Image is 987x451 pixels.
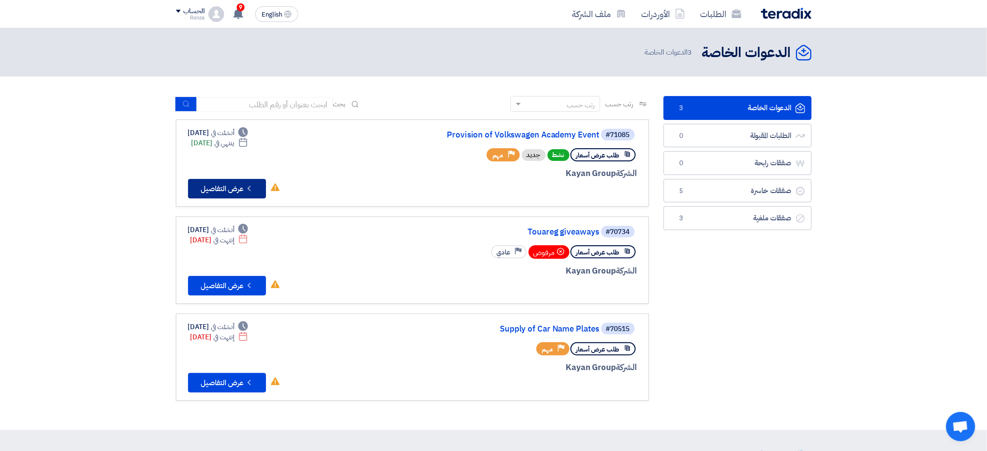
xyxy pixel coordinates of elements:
div: جديد [522,149,546,161]
img: Teradix logo [761,8,812,19]
span: إنتهت في [213,235,234,245]
span: 3 [676,214,687,223]
span: مهم [542,345,553,354]
div: [DATE] [190,235,248,245]
span: مهم [493,151,504,160]
span: أنشئت في [211,225,234,235]
span: ينتهي في [214,138,234,148]
span: نشط [548,149,569,161]
a: Open chat [946,412,975,441]
div: [DATE] [188,128,248,138]
div: مرفوض [529,245,569,259]
div: [DATE] [191,138,248,148]
a: ملف الشركة [565,2,634,25]
div: Ronza [176,15,205,20]
div: رتب حسب [567,100,595,110]
span: بحث [333,99,346,109]
button: عرض التفاصيل [188,373,266,392]
span: رتب حسب [605,99,633,109]
span: طلب عرض أسعار [576,248,620,257]
div: #71085 [606,132,630,138]
a: الطلبات [693,2,749,25]
a: الطلبات المقبولة0 [664,124,812,148]
span: 5 [676,186,687,196]
div: [DATE] [188,225,248,235]
div: الحساب [184,7,205,16]
img: profile_test.png [209,6,224,22]
span: الشركة [616,361,637,373]
span: الدعوات الخاصة [645,47,694,58]
a: صفقات ملغية3 [664,206,812,230]
span: الشركة [616,167,637,179]
div: [DATE] [190,332,248,342]
span: أنشئت في [211,322,234,332]
a: الأوردرات [634,2,693,25]
span: الشركة [616,265,637,277]
a: Supply of Car Name Plates [404,325,599,333]
span: 9 [237,3,245,11]
button: English [255,6,298,22]
span: 0 [676,158,687,168]
a: Provision of Volkswagen Academy Event [404,131,599,139]
span: إنتهت في [213,332,234,342]
span: عادي [497,248,511,257]
div: Kayan Group [402,265,637,277]
div: [DATE] [188,322,248,332]
button: عرض التفاصيل [188,276,266,295]
span: أنشئت في [211,128,234,138]
input: ابحث بعنوان أو رقم الطلب [197,97,333,112]
a: صفقات رابحة0 [664,151,812,175]
button: عرض التفاصيل [188,179,266,198]
span: طلب عرض أسعار [576,345,620,354]
a: صفقات خاسرة5 [664,179,812,203]
div: #70734 [606,229,630,235]
span: English [262,11,282,18]
a: الدعوات الخاصة3 [664,96,812,120]
span: طلب عرض أسعار [576,151,620,160]
span: 3 [688,47,692,58]
h2: الدعوات الخاصة [702,43,791,62]
div: Kayan Group [402,167,637,180]
span: 3 [676,103,687,113]
span: 0 [676,131,687,141]
a: Touareg giveaways [404,228,599,236]
div: Kayan Group [402,361,637,374]
div: #70515 [606,326,630,333]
